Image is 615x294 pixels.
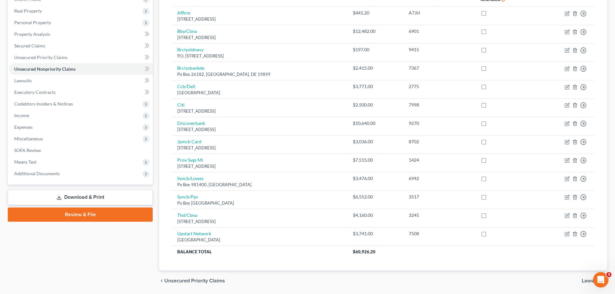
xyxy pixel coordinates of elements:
[177,139,201,144] a: Jpmcb Card
[353,249,375,254] span: $60,926.20
[177,237,343,243] div: [GEOGRAPHIC_DATA]
[177,90,343,96] div: [GEOGRAPHIC_DATA]
[409,83,471,90] div: 2775
[177,10,190,15] a: Affirm
[409,120,471,127] div: 9270
[353,65,398,71] div: $2,415.00
[177,157,203,163] a: Prov Svgs Ml
[593,272,609,288] iframe: Intercom live chat
[353,157,398,163] div: $7,515.00
[177,231,211,236] a: Upstart Network
[14,147,41,153] span: SOFA Review
[409,230,471,237] div: 7508
[353,120,398,127] div: $10,640.00
[177,127,343,133] div: [STREET_ADDRESS]
[353,10,398,16] div: $441.20
[353,212,398,218] div: $4,160.00
[409,138,471,145] div: 8702
[353,102,398,108] div: $2,500.00
[353,138,398,145] div: $3,036.00
[409,212,471,218] div: 3245
[14,89,56,95] span: Executory Contracts
[353,46,398,53] div: $197.00
[14,136,43,141] span: Miscellaneous
[9,28,153,40] a: Property Analysis
[14,43,45,48] span: Secured Claims
[9,75,153,86] a: Lawsuits
[353,230,398,237] div: $3,741.00
[177,200,343,206] div: Po Box [GEOGRAPHIC_DATA]
[9,145,153,156] a: SOFA Review
[14,101,73,106] span: Codebtors Insiders & Notices
[9,86,153,98] a: Executory Contracts
[409,175,471,182] div: 6942
[177,53,343,59] div: P.O. [STREET_ADDRESS]
[8,208,153,222] a: Review & File
[177,84,195,89] a: Ccb/Dell
[409,28,471,35] div: 6901
[606,272,611,277] span: 3
[177,65,204,71] a: Brclysbankde
[177,102,185,107] a: Citi
[9,52,153,63] a: Unsecured Priority Claims
[14,8,42,14] span: Real Property
[582,278,602,283] span: Lawsuits
[14,159,36,165] span: Means Test
[177,176,203,181] a: Syncb/Lowes
[409,157,471,163] div: 1424
[177,182,343,188] div: Po Box 981400, [GEOGRAPHIC_DATA]
[14,171,60,176] span: Additional Documents
[409,10,471,16] div: A7JH
[14,31,50,37] span: Property Analysis
[177,108,343,114] div: [STREET_ADDRESS]
[14,20,51,25] span: Personal Property
[172,246,348,258] th: Balance Total
[9,40,153,52] a: Secured Claims
[177,16,343,22] div: [STREET_ADDRESS]
[177,194,199,199] a: Syncb/Ppc
[582,278,607,283] button: Lawsuits chevron_right
[177,212,197,218] a: Thd/Cbna
[14,66,76,72] span: Unsecured Nonpriority Claims
[177,47,204,52] a: Brclyoldnavy
[164,278,225,283] span: Unsecured Priority Claims
[8,190,153,205] a: Download & Print
[353,175,398,182] div: $3,476.00
[14,124,33,130] span: Expenses
[177,163,343,169] div: [STREET_ADDRESS]
[177,218,343,225] div: [STREET_ADDRESS]
[177,120,205,126] a: Discoverbank
[14,78,32,83] span: Lawsuits
[177,28,197,34] a: Bby/Cbna
[14,55,67,60] span: Unsecured Priority Claims
[409,46,471,53] div: 9415
[177,35,343,41] div: [STREET_ADDRESS]
[409,65,471,71] div: 7367
[177,145,343,151] div: [STREET_ADDRESS]
[9,63,153,75] a: Unsecured Nonpriority Claims
[14,113,29,118] span: Income
[353,83,398,90] div: $3,771.00
[159,278,164,283] i: chevron_left
[409,194,471,200] div: 3517
[353,28,398,35] div: $12,482.00
[353,194,398,200] div: $6,552.00
[177,71,343,77] div: Po Box 26182, [GEOGRAPHIC_DATA], DE 19899
[409,102,471,108] div: 7998
[159,278,225,283] button: chevron_left Unsecured Priority Claims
